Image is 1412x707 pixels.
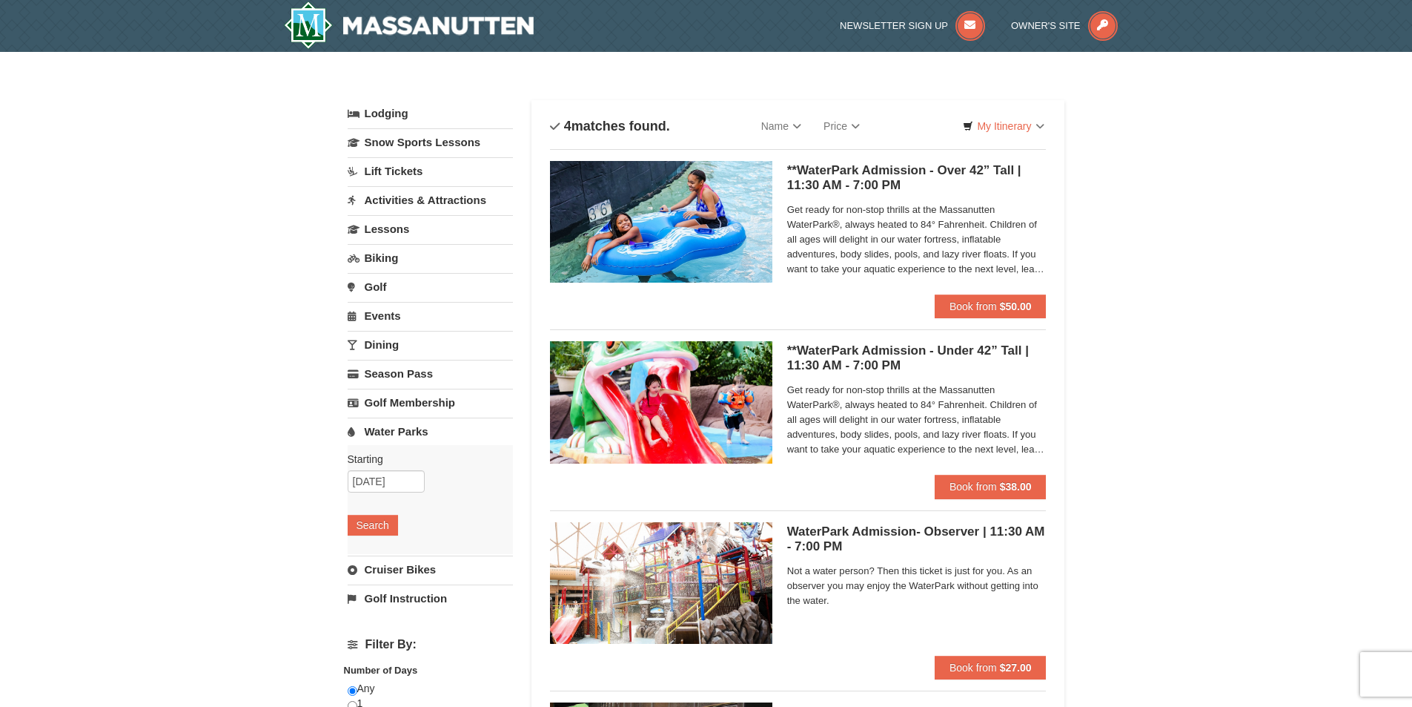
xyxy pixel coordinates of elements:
a: Golf [348,273,513,300]
span: Book from [949,481,997,493]
img: 6619917-732-e1c471e4.jpg [550,341,772,463]
a: Cruiser Bikes [348,556,513,583]
a: Lodging [348,100,513,127]
a: Snow Sports Lessons [348,128,513,156]
a: Season Pass [348,360,513,387]
span: Not a water person? Then this ticket is just for you. As an observer you may enjoy the WaterPark ... [787,564,1047,608]
a: Water Parks [348,418,513,445]
span: Get ready for non-stop thrills at the Massanutten WaterPark®, always heated to 84° Fahrenheit. Ch... [787,383,1047,457]
a: Activities & Attractions [348,186,513,214]
label: Starting [348,452,502,467]
button: Book from $50.00 [935,295,1047,318]
img: 6619917-1522-bd7b88d9.jpg [550,522,772,644]
h5: WaterPark Admission- Observer | 11:30 AM - 7:00 PM [787,525,1047,554]
strong: $50.00 [1000,300,1032,312]
a: Golf Membership [348,389,513,416]
span: Book from [949,300,997,312]
img: Massanutten Resort Logo [284,1,534,49]
a: Biking [348,244,513,272]
strong: $27.00 [1000,662,1032,674]
button: Search [348,515,398,536]
strong: $38.00 [1000,481,1032,493]
a: Name [750,111,812,141]
h5: **WaterPark Admission - Under 42” Tall | 11:30 AM - 7:00 PM [787,343,1047,373]
a: Lift Tickets [348,157,513,185]
a: Massanutten Resort [284,1,534,49]
h4: Filter By: [348,638,513,651]
span: Owner's Site [1011,20,1081,31]
a: My Itinerary [953,115,1053,137]
a: Events [348,302,513,329]
a: Dining [348,331,513,358]
span: Book from [949,662,997,674]
img: 6619917-720-80b70c28.jpg [550,161,772,283]
a: Price [812,111,871,141]
a: Golf Instruction [348,585,513,612]
span: Newsletter Sign Up [840,20,948,31]
button: Book from $27.00 [935,656,1047,680]
strong: Number of Days [344,665,418,676]
button: Book from $38.00 [935,475,1047,499]
a: Lessons [348,215,513,243]
a: Newsletter Sign Up [840,20,985,31]
a: Owner's Site [1011,20,1118,31]
span: Get ready for non-stop thrills at the Massanutten WaterPark®, always heated to 84° Fahrenheit. Ch... [787,203,1047,277]
h5: **WaterPark Admission - Over 42” Tall | 11:30 AM - 7:00 PM [787,163,1047,193]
